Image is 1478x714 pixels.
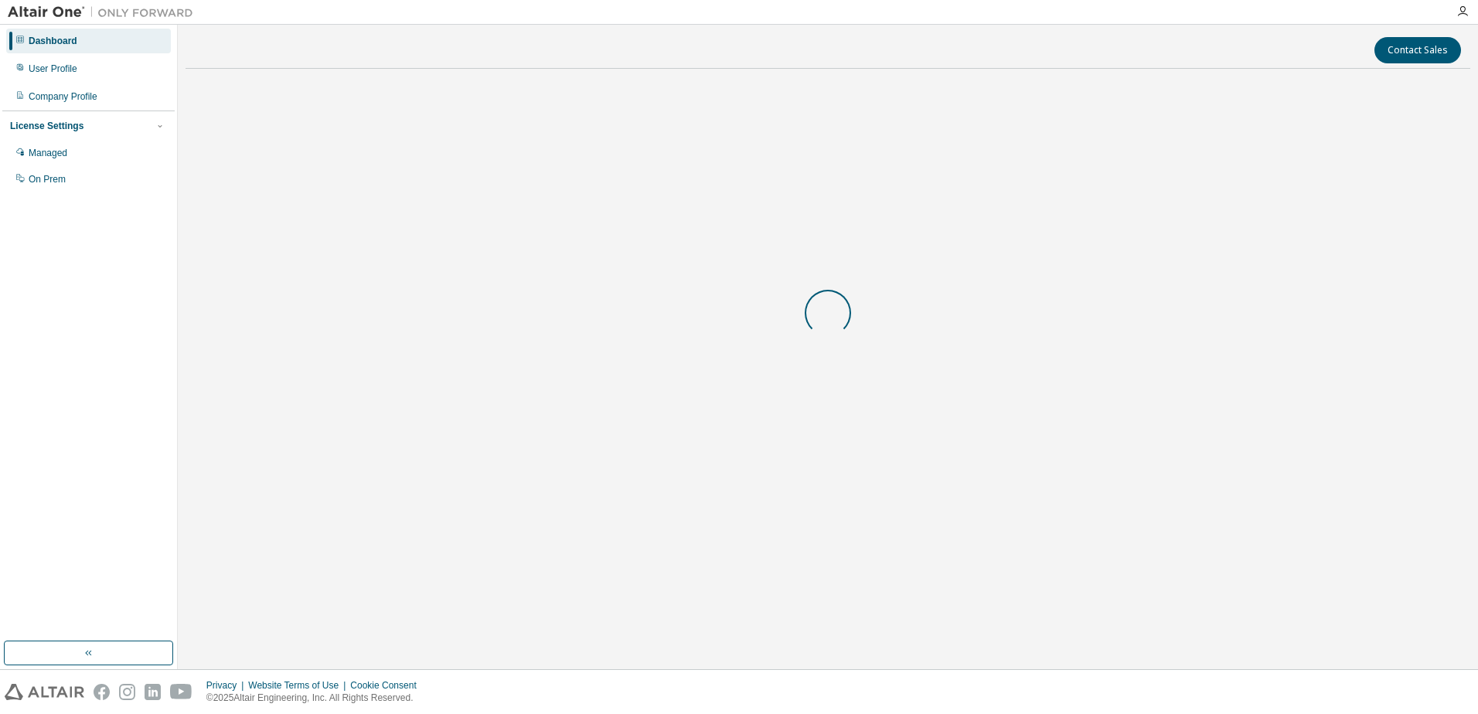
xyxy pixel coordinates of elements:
img: Altair One [8,5,201,20]
div: Privacy [206,679,248,692]
div: Dashboard [29,35,77,47]
img: linkedin.svg [145,684,161,700]
img: youtube.svg [170,684,192,700]
div: User Profile [29,63,77,75]
img: facebook.svg [94,684,110,700]
p: © 2025 Altair Engineering, Inc. All Rights Reserved. [206,692,426,705]
div: Website Terms of Use [248,679,350,692]
img: altair_logo.svg [5,684,84,700]
img: instagram.svg [119,684,135,700]
button: Contact Sales [1374,37,1461,63]
div: Cookie Consent [350,679,425,692]
div: License Settings [10,120,83,132]
div: Managed [29,147,67,159]
div: On Prem [29,173,66,185]
div: Company Profile [29,90,97,103]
